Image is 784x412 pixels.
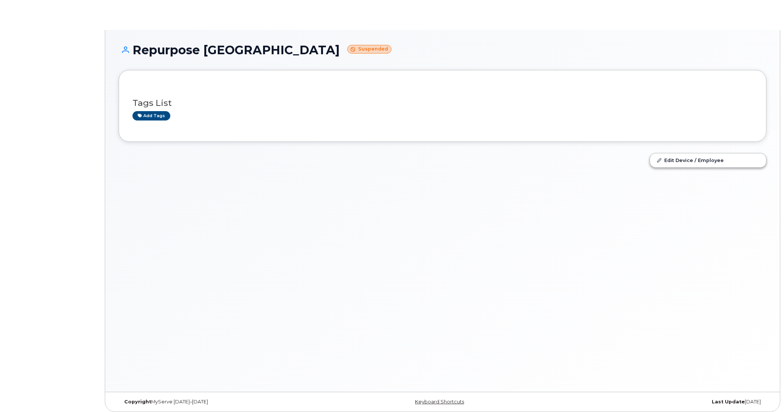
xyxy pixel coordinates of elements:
div: MyServe [DATE]–[DATE] [119,399,335,405]
strong: Copyright [124,399,151,405]
a: Add tags [132,111,170,120]
a: Keyboard Shortcuts [415,399,464,405]
h1: Repurpose [GEOGRAPHIC_DATA] [119,43,766,57]
strong: Last Update [712,399,745,405]
div: [DATE] [550,399,766,405]
small: Suspended [347,45,391,54]
h3: Tags List [132,98,753,108]
a: Edit Device / Employee [650,153,766,167]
